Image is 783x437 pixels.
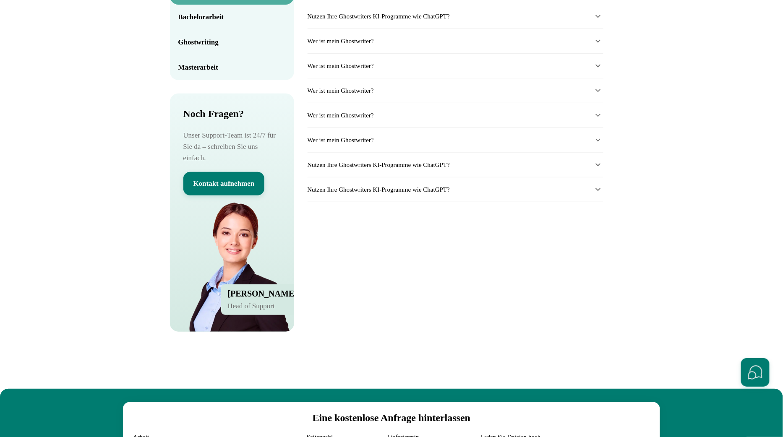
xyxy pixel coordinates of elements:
[183,107,281,121] h2: Noch Fragen?
[308,61,603,71] summary: Wer ist mein Ghostwriter?
[183,172,265,195] button: Kontakt aufnehmen
[228,287,292,300] span: [PERSON_NAME]
[170,30,294,55] button: Ghostwriting
[308,86,603,96] summary: Wer ist mein Ghostwriter?
[308,160,603,170] summary: Nutzen Ihre Ghostwriters KI-Programme wie ChatGPT?
[308,110,603,120] summary: Wer ist mein Ghostwriter?
[308,11,603,21] summary: Nutzen Ihre Ghostwriters KI-Programme wie ChatGPT?
[308,36,603,46] summary: Wer ist mein Ghostwriter?
[170,55,294,80] button: Masterarbeit
[133,412,650,424] h2: Eine kostenlose Anfrage hinterlassen
[183,130,281,164] div: Unser Support-Team ist 24/7 für Sie da – schreiben Sie uns einfach.
[177,195,301,332] img: Noch Fragen?
[170,5,294,30] button: Bachelorarbeit
[228,300,292,312] span: Head of Support
[308,135,603,145] summary: Wer ist mein Ghostwriter?
[308,185,603,195] summary: Nutzen Ihre Ghostwriters KI-Programme wie ChatGPT?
